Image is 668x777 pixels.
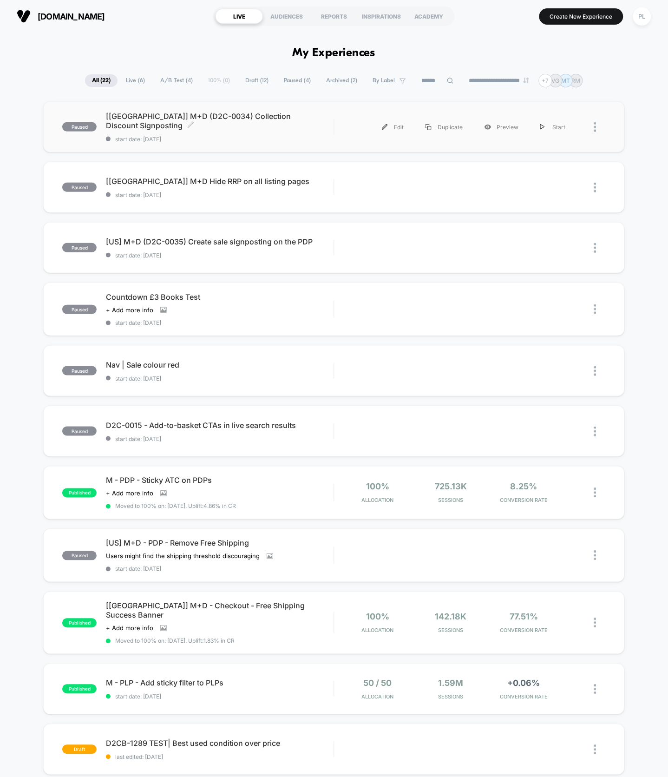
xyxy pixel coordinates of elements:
span: published [62,685,97,694]
h1: My Experiences [293,46,376,60]
span: start date: [DATE] [106,435,334,442]
span: draft [62,745,97,754]
div: + 7 [539,74,552,87]
div: ACADEMY [405,9,452,24]
span: Users might find the shipping threshold discouraging [106,553,260,560]
span: Countdown £3 Books Test [106,292,334,302]
div: REPORTS [310,9,358,24]
span: 100% [366,612,389,622]
div: Edit [371,117,415,138]
span: Paused ( 4 ) [277,74,318,87]
img: menu [540,124,545,130]
span: 100% [366,482,389,492]
span: start date: [DATE] [106,136,334,143]
img: end [524,78,529,83]
img: close [594,551,596,560]
span: [DOMAIN_NAME] [38,12,105,21]
span: Sessions [417,627,485,634]
span: + Add more info [106,625,153,632]
span: [US] M+D (D2C-0035) Create sale signposting on the PDP [106,237,334,246]
span: 142.18k [435,612,467,622]
button: PL [630,7,654,26]
img: close [594,183,596,192]
span: 50 / 50 [364,678,392,688]
img: close [594,122,596,132]
div: PL [633,7,651,26]
div: Preview [474,117,530,138]
img: close [594,243,596,253]
div: AUDIENCES [263,9,310,24]
span: paused [62,183,97,192]
span: Allocation [362,497,394,504]
span: paused [62,305,97,314]
span: Nav | Sale colour red [106,360,334,369]
span: Sessions [417,694,485,700]
button: [DOMAIN_NAME] [14,9,108,24]
span: published [62,488,97,498]
span: published [62,619,97,628]
span: [[GEOGRAPHIC_DATA]] M+D (D2C-0034) Collection Discount Signposting [106,112,334,130]
img: close [594,366,596,376]
span: 8.25% [511,482,537,492]
span: Live ( 6 ) [119,74,152,87]
span: Moved to 100% on: [DATE] . Uplift: 4.86% in CR [115,503,236,510]
span: D2CB-1289 TEST| Best used condition over price [106,739,334,748]
span: [[GEOGRAPHIC_DATA]] M+D Hide RRP on all listing pages [106,177,334,186]
p: VG [552,77,560,84]
span: Allocation [362,627,394,634]
span: + Add more info [106,306,153,314]
div: Duplicate [415,117,474,138]
span: paused [62,243,97,252]
span: D2C-0015 - Add-to-basket CTAs in live search results [106,421,334,430]
img: close [594,304,596,314]
span: paused [62,551,97,560]
span: last edited: [DATE] [106,754,334,761]
span: start date: [DATE] [106,252,334,259]
span: M - PLP - Add sticky filter to PLPs [106,678,334,688]
span: + Add more info [106,490,153,497]
img: close [594,488,596,498]
img: menu [382,124,388,130]
span: Draft ( 12 ) [238,74,275,87]
img: close [594,618,596,628]
img: close [594,685,596,694]
img: close [594,427,596,436]
p: RM [572,77,581,84]
span: A/B Test ( 4 ) [153,74,200,87]
span: start date: [DATE] [106,566,334,573]
span: All ( 22 ) [85,74,118,87]
span: Archived ( 2 ) [319,74,364,87]
span: Sessions [417,497,485,504]
span: CONVERSION RATE [490,627,558,634]
span: start date: [DATE] [106,319,334,326]
span: CONVERSION RATE [490,497,558,504]
span: paused [62,122,97,132]
span: [US] M+D - PDP - Remove Free Shipping [106,539,334,548]
div: Start [530,117,576,138]
span: [[GEOGRAPHIC_DATA]] M+D - Checkout - Free Shipping Success Banner [106,601,334,620]
span: CONVERSION RATE [490,694,558,700]
span: start date: [DATE] [106,693,334,700]
span: start date: [DATE] [106,375,334,382]
span: By Label [373,77,395,84]
span: Moved to 100% on: [DATE] . Uplift: 1.83% in CR [115,638,235,645]
button: Create New Experience [539,8,623,25]
span: 77.51% [510,612,538,622]
span: 1.59M [439,678,464,688]
p: MT [562,77,570,84]
span: 725.13k [435,482,467,492]
span: Allocation [362,694,394,700]
span: paused [62,427,97,436]
span: paused [62,366,97,375]
div: INSPIRATIONS [358,9,405,24]
div: LIVE [216,9,263,24]
img: Visually logo [17,9,31,23]
span: M - PDP - Sticky ATC on PDPs [106,476,334,485]
img: close [594,745,596,755]
img: menu [426,124,432,130]
span: +0.06% [508,678,540,688]
span: start date: [DATE] [106,191,334,198]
